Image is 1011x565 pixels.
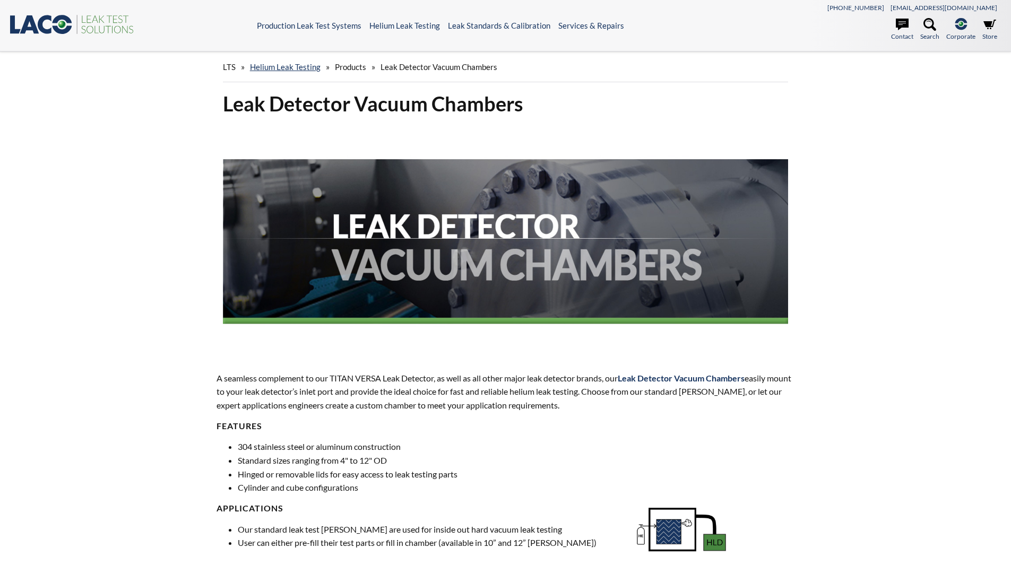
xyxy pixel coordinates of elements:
li: User can either pre-fill their test parts or fill in chamber (available in 10” and 12” [PERSON_NA... [238,536,625,550]
h1: Leak Detector Vacuum Chambers [223,91,789,117]
a: [PHONE_NUMBER] [827,4,884,12]
a: Production Leak Test Systems [257,21,361,30]
li: 304 stainless steel or aluminum construction [238,440,795,454]
a: Helium Leak Testing [369,21,440,30]
div: » » » [223,52,789,82]
img: Methods_Graphics_Hard_Vacuum_Inside-out_-_CROPPED.jpg [633,503,730,556]
a: [EMAIL_ADDRESS][DOMAIN_NAME] [891,4,997,12]
a: Contact [891,18,913,41]
a: Leak Standards & Calibration [448,21,550,30]
h4: Features [217,421,795,432]
li: Hinged or removable lids for easy access to leak testing parts [238,467,795,481]
span: Corporate [946,31,975,41]
span: LTS [223,62,236,72]
a: Store [982,18,997,41]
a: Services & Repairs [558,21,624,30]
span: Products [335,62,366,72]
li: Standard sizes ranging from 4" to 12" OD [238,454,795,467]
li: Our standard leak test [PERSON_NAME] are used for inside out hard vacuum leak testing [238,523,625,536]
h4: Applications [217,503,625,514]
li: Cylinder and cube configurations [238,481,795,494]
p: A seamless complement to our TITAN VERSA Leak Detector, as well as all other major leak detector ... [217,371,795,412]
strong: Leak Detector Vacuum Chambers [618,373,745,383]
a: Helium Leak Testing [250,62,321,72]
a: Search [920,18,939,41]
img: Leak Test Vacuum Chambers header [223,125,789,351]
span: Leak Detector Vacuum Chambers [381,62,497,72]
